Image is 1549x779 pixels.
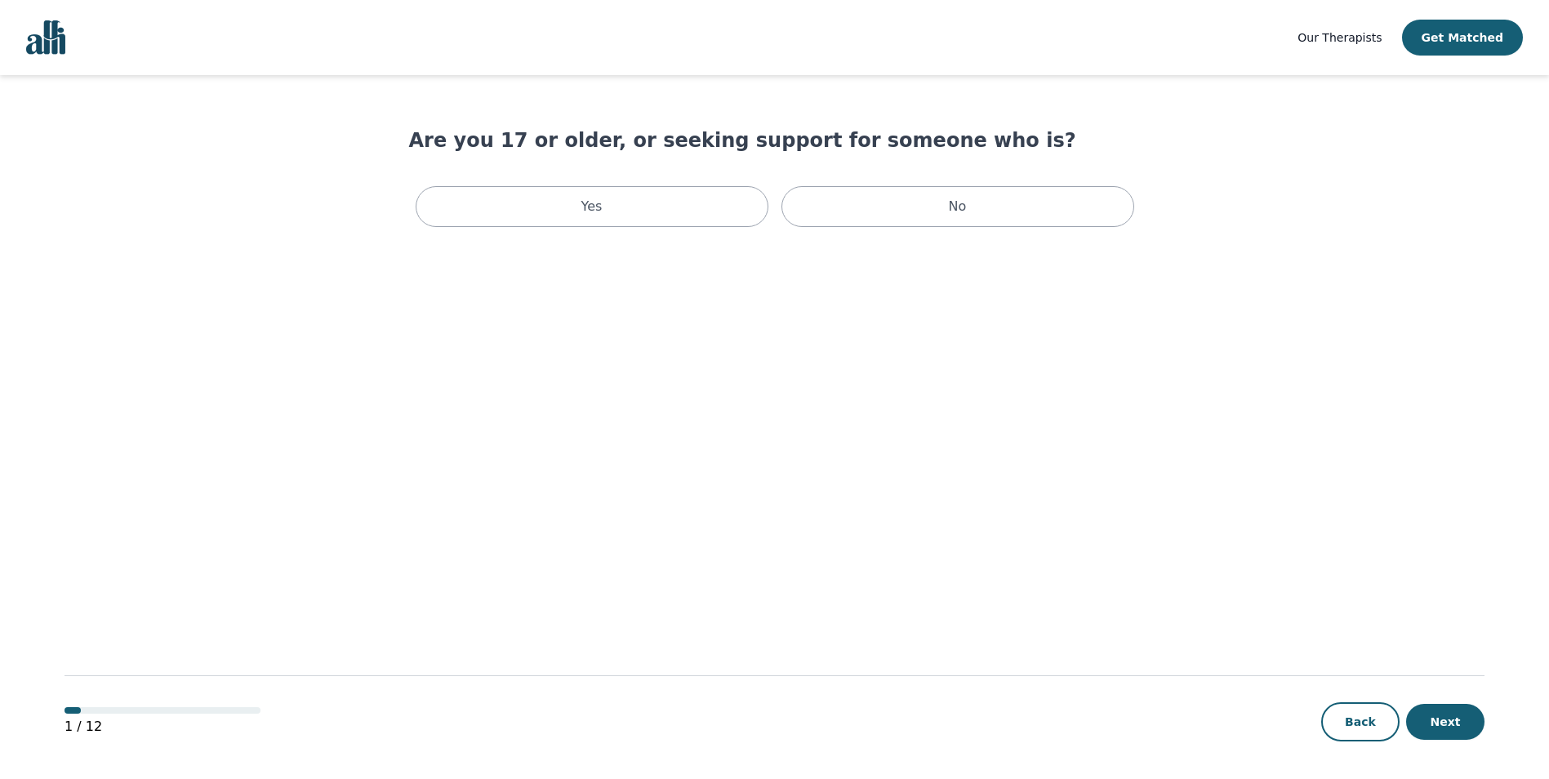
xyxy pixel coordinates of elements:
button: Next [1406,704,1484,740]
p: 1 / 12 [65,717,260,737]
p: Yes [581,197,603,216]
img: alli logo [26,20,65,55]
button: Get Matched [1402,20,1523,56]
span: Our Therapists [1298,31,1382,44]
a: Our Therapists [1298,28,1382,47]
h1: Are you 17 or older, or seeking support for someone who is? [409,127,1141,154]
button: Back [1321,702,1400,741]
p: No [949,197,967,216]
